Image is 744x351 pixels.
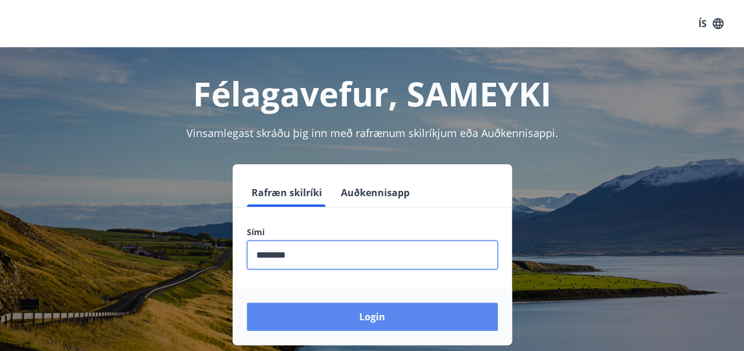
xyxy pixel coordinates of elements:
[247,226,498,238] label: Sími
[692,13,730,34] button: ÍS
[336,178,414,207] button: Auðkennisapp
[247,303,498,331] button: Login
[14,71,730,116] h1: Félagavefur, SAMEYKI
[247,178,327,207] button: Rafræn skilríki
[186,126,558,140] span: Vinsamlegast skráðu þig inn með rafrænum skilríkjum eða Auðkennisappi.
